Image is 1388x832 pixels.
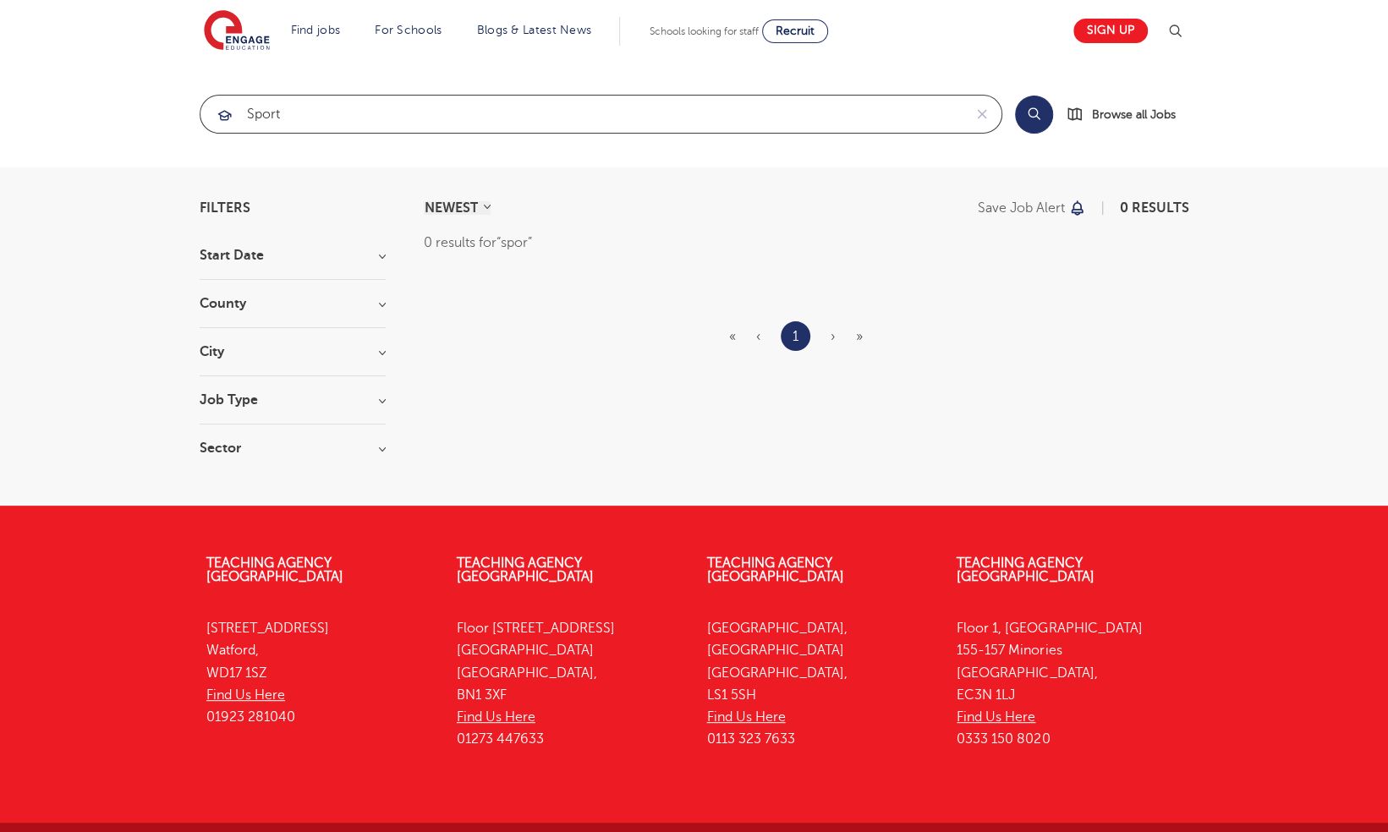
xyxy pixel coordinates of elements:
[206,617,431,728] p: [STREET_ADDRESS] Watford, WD17 1SZ 01923 281040
[200,297,386,310] h3: County
[200,96,963,133] input: Submit
[963,96,1001,133] button: Clear
[200,345,386,359] h3: City
[957,709,1035,725] a: Find Us Here
[477,24,592,36] a: Blogs & Latest News
[375,24,442,36] a: For Schools
[424,232,1189,254] div: 0 results for
[200,249,386,262] h3: Start Date
[776,25,815,37] span: Recruit
[206,687,285,703] a: Find Us Here
[206,556,343,584] a: Teaching Agency [GEOGRAPHIC_DATA]
[978,201,1065,215] p: Save job alert
[204,10,270,52] img: Engage Education
[457,617,682,751] p: Floor [STREET_ADDRESS] [GEOGRAPHIC_DATA] [GEOGRAPHIC_DATA], BN1 3XF 01273 447633
[650,25,759,37] span: Schools looking for staff
[200,201,250,215] span: Filters
[856,329,863,344] span: »
[1015,96,1053,134] button: Search
[707,709,786,725] a: Find Us Here
[707,556,844,584] a: Teaching Agency [GEOGRAPHIC_DATA]
[707,617,932,751] p: [GEOGRAPHIC_DATA], [GEOGRAPHIC_DATA] [GEOGRAPHIC_DATA], LS1 5SH 0113 323 7633
[957,556,1094,584] a: Teaching Agency [GEOGRAPHIC_DATA]
[762,19,828,43] a: Recruit
[457,556,594,584] a: Teaching Agency [GEOGRAPHIC_DATA]
[1067,105,1189,124] a: Browse all Jobs
[291,24,341,36] a: Find jobs
[200,441,386,455] h3: Sector
[1120,200,1189,216] span: 0 results
[957,617,1182,751] p: Floor 1, [GEOGRAPHIC_DATA] 155-157 Minories [GEOGRAPHIC_DATA], EC3N 1LJ 0333 150 8020
[1092,105,1176,124] span: Browse all Jobs
[729,329,736,344] span: «
[793,326,798,348] a: 1
[831,329,836,344] span: ›
[1073,19,1148,43] a: Sign up
[457,709,535,725] a: Find Us Here
[756,329,760,344] span: ‹
[200,393,386,407] h3: Job Type
[200,95,1002,134] div: Submit
[978,201,1087,215] button: Save job alert
[496,235,532,250] q: spor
